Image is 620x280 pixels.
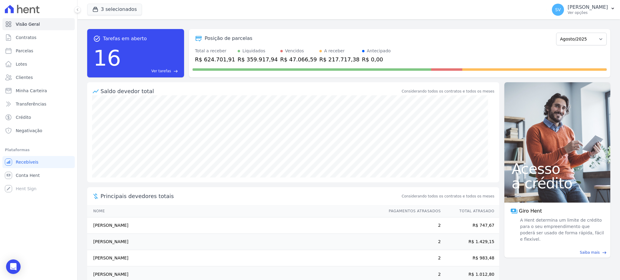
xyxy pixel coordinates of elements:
span: a crédito [512,176,603,190]
button: SV [PERSON_NAME] Ver opções [547,1,620,18]
span: Parcelas [16,48,33,54]
a: Conta Hent [2,169,75,181]
span: A Hent determina um limite de crédito para o seu empreendimento que poderá ser usado de forma ráp... [519,217,604,243]
a: Contratos [2,31,75,44]
p: Ver opções [568,10,608,15]
span: Principais devedores totais [101,192,401,200]
span: Tarefas em aberto [103,35,147,42]
p: [PERSON_NAME] [568,4,608,10]
td: 2 [383,250,441,266]
span: Transferências [16,101,46,107]
a: Crédito [2,111,75,123]
span: Contratos [16,34,36,41]
div: R$ 624.701,91 [195,55,235,63]
th: Pagamentos Atrasados [383,205,441,217]
span: Ver tarefas [151,68,171,74]
div: Plataformas [5,146,72,154]
th: Nome [87,205,383,217]
div: Saldo devedor total [101,87,401,95]
div: R$ 47.066,59 [280,55,317,63]
th: Total Atrasado [441,205,499,217]
span: east [173,69,178,73]
div: A receber [324,48,345,54]
td: 2 [383,234,441,250]
a: Minha Carteira [2,85,75,97]
span: Clientes [16,74,33,80]
span: Acesso [512,161,603,176]
a: Saiba mais east [508,250,607,255]
span: Negativação [16,128,42,134]
button: 3 selecionados [87,4,142,15]
div: Liquidados [242,48,265,54]
span: Saiba mais [580,250,600,255]
a: Parcelas [2,45,75,57]
div: R$ 359.917,94 [238,55,278,63]
a: Visão Geral [2,18,75,30]
span: Recebíveis [16,159,38,165]
span: Giro Hent [519,207,542,215]
td: [PERSON_NAME] [87,217,383,234]
span: Minha Carteira [16,88,47,94]
span: Lotes [16,61,27,67]
a: Lotes [2,58,75,70]
td: R$ 1.429,15 [441,234,499,250]
span: Crédito [16,114,31,120]
div: Antecipado [367,48,391,54]
div: 16 [93,42,121,74]
td: [PERSON_NAME] [87,234,383,250]
div: Posição de parcelas [205,35,252,42]
div: R$ 0,00 [362,55,391,63]
div: Considerando todos os contratos e todos os meses [402,89,494,94]
td: R$ 747,67 [441,217,499,234]
span: east [602,250,607,255]
td: 2 [383,217,441,234]
span: Visão Geral [16,21,40,27]
a: Clientes [2,71,75,83]
span: task_alt [93,35,101,42]
a: Recebíveis [2,156,75,168]
span: Conta Hent [16,172,40,178]
a: Transferências [2,98,75,110]
div: R$ 217.717,38 [319,55,360,63]
div: Vencidos [285,48,304,54]
div: Total a receber [195,48,235,54]
span: Considerando todos os contratos e todos os meses [402,194,494,199]
td: R$ 983,48 [441,250,499,266]
td: [PERSON_NAME] [87,250,383,266]
div: Open Intercom Messenger [6,259,21,274]
a: Ver tarefas east [124,68,178,74]
span: SV [555,8,561,12]
a: Negativação [2,125,75,137]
